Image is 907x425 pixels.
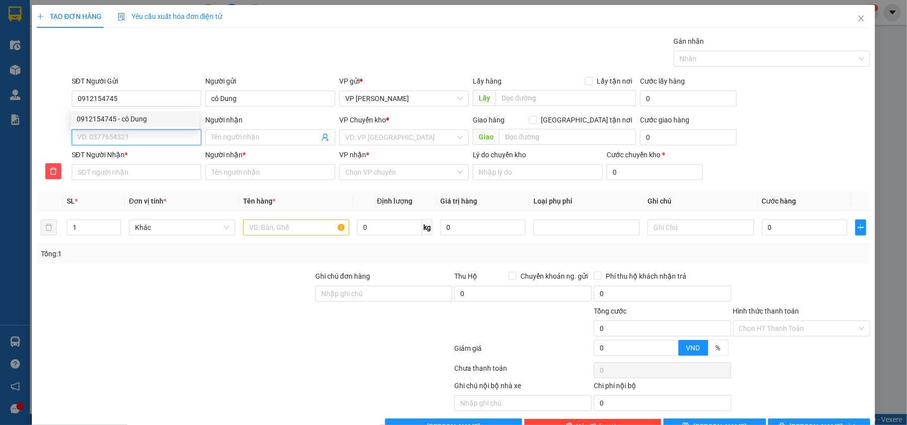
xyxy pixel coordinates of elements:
[453,363,593,380] div: Chưa thanh toán
[537,114,636,125] span: [GEOGRAPHIC_DATA] tận nơi
[454,272,477,280] span: Thu Hộ
[473,164,603,180] input: Lý do chuyển kho
[496,90,636,106] input: Dọc đường
[473,129,499,145] span: Giao
[315,272,370,280] label: Ghi chú đơn hàng
[243,219,349,235] input: VD: Bàn, Ghế
[315,286,453,302] input: Ghi chú đơn hàng
[762,197,796,205] span: Cước hàng
[77,113,193,124] div: 0912154745 - cô Dung
[205,114,335,125] div: Người nhận
[847,5,875,33] button: Close
[205,164,335,180] input: Tên người nhận
[857,14,865,22] span: close
[648,219,754,235] input: Ghi Chú
[72,149,202,160] div: SĐT Người Nhận
[473,90,496,106] span: Lấy
[345,91,463,106] span: VP Trần Khát Chân
[593,76,636,87] span: Lấy tận nơi
[339,76,469,87] div: VP gửi
[321,133,329,141] span: user-add
[129,197,166,205] span: Đơn vị tính
[607,149,703,160] div: Cước chuyển kho
[72,76,202,87] div: SĐT Người Gửi
[46,167,61,175] span: delete
[856,223,866,231] span: plus
[205,76,335,87] div: Người gửi
[37,12,102,20] span: TẠO ĐƠN HÀNG
[517,271,592,282] span: Chuyển khoản ng. gửi
[640,91,736,106] input: Cước lấy hàng
[602,271,690,282] span: Phí thu hộ khách nhận trả
[339,151,366,159] span: VP nhận
[499,129,636,145] input: Dọc đường
[422,219,432,235] span: kg
[440,197,477,205] span: Giá trị hàng
[205,149,335,160] div: Người nhận
[45,163,61,179] button: delete
[733,307,799,315] label: Hình thức thanh toán
[339,116,386,124] span: VP Chuyển kho
[454,380,592,395] div: Ghi chú nội bộ nhà xe
[71,111,199,127] div: 0912154745 - cô Dung
[454,395,592,411] input: Nhập ghi chú
[135,220,229,235] span: Khác
[72,164,202,180] input: SĐT người nhận
[473,77,502,85] span: Lấy hàng
[640,116,689,124] label: Cước giao hàng
[41,248,351,259] div: Tổng: 1
[640,129,736,145] input: Cước giao hàng
[855,219,866,235] button: plus
[41,219,57,235] button: delete
[243,197,275,205] span: Tên hàng
[67,197,75,205] span: SL
[673,37,704,45] label: Gán nhãn
[640,77,685,85] label: Cước lấy hàng
[118,12,223,20] span: Yêu cầu xuất hóa đơn điện tử
[594,307,627,315] span: Tổng cước
[473,151,526,159] label: Lý do chuyển kho
[644,192,758,211] th: Ghi chú
[473,116,505,124] span: Giao hàng
[37,13,44,20] span: plus
[440,219,525,235] input: 0
[686,344,700,352] span: VND
[118,13,126,21] img: icon
[377,197,412,205] span: Định lượng
[594,380,731,395] div: Chi phí nội bộ
[453,343,593,360] div: Giảm giá
[716,344,721,352] span: %
[529,192,644,211] th: Loại phụ phí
